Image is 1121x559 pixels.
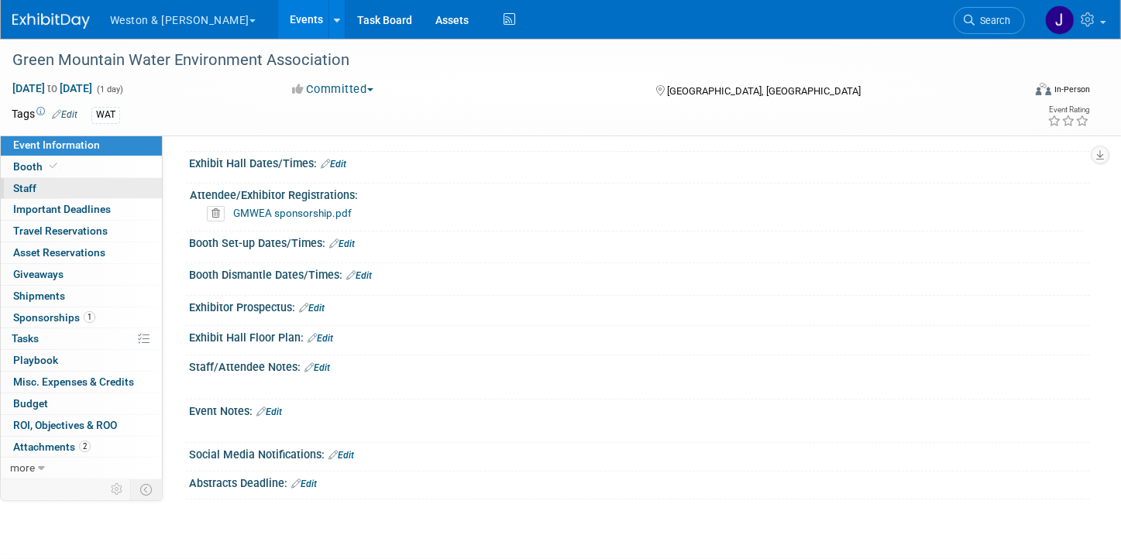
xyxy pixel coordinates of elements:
[13,139,100,151] span: Event Information
[1,199,162,220] a: Important Deadlines
[189,231,1090,252] div: Booth Set-up Dates/Times:
[291,478,317,489] a: Edit
[13,290,65,302] span: Shipments
[1,437,162,458] a: Attachments2
[13,182,36,194] span: Staff
[131,479,163,499] td: Toggle Event Tabs
[13,160,60,173] span: Booth
[1036,83,1051,95] img: Format-Inperson.png
[45,82,60,94] span: to
[1,221,162,242] a: Travel Reservations
[50,162,57,170] i: Booth reservation complete
[13,268,64,280] span: Giveaways
[84,311,95,323] span: 1
[256,406,282,417] a: Edit
[190,183,1083,203] div: Attendee/Exhibitor Registrations:
[79,441,91,452] span: 2
[1,458,162,478] a: more
[189,326,1090,346] div: Exhibit Hall Floor Plan:
[346,270,372,281] a: Edit
[1,135,162,156] a: Event Information
[13,225,108,237] span: Travel Reservations
[12,332,39,345] span: Tasks
[233,207,352,219] a: GMWEA sponsorship.pdf
[1,307,162,328] a: Sponsorships1
[95,84,123,94] span: (1 day)
[1045,5,1075,35] img: Janet Ruggles-Power
[1,415,162,436] a: ROI, Objectives & ROO
[13,246,105,259] span: Asset Reservations
[13,441,91,453] span: Attachments
[329,238,355,249] a: Edit
[189,263,1090,283] div: Booth Dismantle Dates/Times:
[308,333,333,344] a: Edit
[13,376,134,388] span: Misc. Expenses & Credits
[1,286,162,307] a: Shipments
[321,159,346,170] a: Edit
[975,15,1010,26] span: Search
[12,13,90,29] img: ExhibitDay
[954,7,1025,34] a: Search
[287,81,380,98] button: Committed
[13,311,95,324] span: Sponsorships
[1,350,162,371] a: Playbook
[189,152,1090,172] div: Exhibit Hall Dates/Times:
[1,393,162,414] a: Budget
[13,203,111,215] span: Important Deadlines
[52,109,77,120] a: Edit
[7,46,999,74] div: Green Mountain Water Environment Association
[328,450,354,461] a: Edit
[1,372,162,393] a: Misc. Expenses & Credits
[13,397,48,410] span: Budget
[1,156,162,177] a: Booth
[299,303,325,314] a: Edit
[304,362,330,373] a: Edit
[189,355,1090,376] div: Staff/Attendee Notes:
[10,461,35,474] span: more
[207,208,231,219] a: Delete attachment?
[91,107,120,123] div: WAT
[668,85,861,97] span: [GEOGRAPHIC_DATA], [GEOGRAPHIC_DATA]
[13,419,117,431] span: ROI, Objectives & ROO
[1,242,162,263] a: Asset Reservations
[930,81,1090,104] div: Event Format
[1,178,162,199] a: Staff
[1054,84,1090,95] div: In-Person
[1,328,162,349] a: Tasks
[1,264,162,285] a: Giveaways
[13,354,58,366] span: Playbook
[12,106,77,124] td: Tags
[189,400,1090,420] div: Event Notes:
[1047,106,1089,114] div: Event Rating
[104,479,131,499] td: Personalize Event Tab Strip
[189,472,1090,492] div: Abstracts Deadline:
[189,443,1090,463] div: Social Media Notifications:
[189,296,1090,316] div: Exhibitor Prospectus:
[12,81,93,95] span: [DATE] [DATE]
